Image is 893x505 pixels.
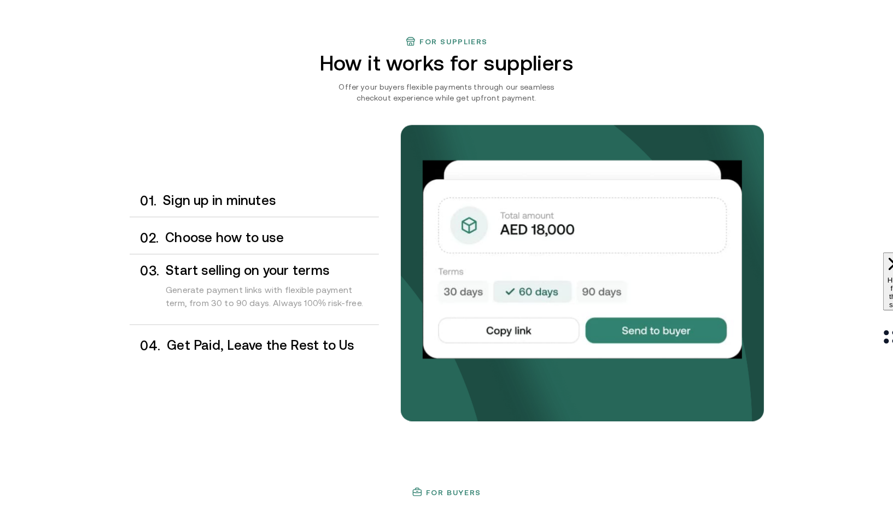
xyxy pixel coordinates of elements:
[167,338,378,353] h3: Get Paid, Leave the Rest to Us
[401,125,764,421] img: bg
[165,231,378,245] h3: Choose how to use
[426,488,481,497] h3: For buyers
[323,81,571,103] p: Offer your buyers flexible payments through our seamless checkout experience while get upfront pa...
[419,37,488,46] h3: For suppliers
[130,231,159,245] div: 0 2 .
[423,161,742,359] img: Your payments collected on time.
[166,278,378,320] div: Generate payment links with flexible payment term, from 30 to 90 days. Always 100% risk-free.
[405,36,416,47] img: finance
[163,193,378,208] h3: Sign up in minutes
[130,338,161,353] div: 0 4 .
[166,263,378,278] h3: Start selling on your terms
[287,51,606,75] h2: How it works for suppliers
[130,263,160,320] div: 0 3 .
[130,193,157,208] div: 0 1 .
[412,487,423,498] img: finance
